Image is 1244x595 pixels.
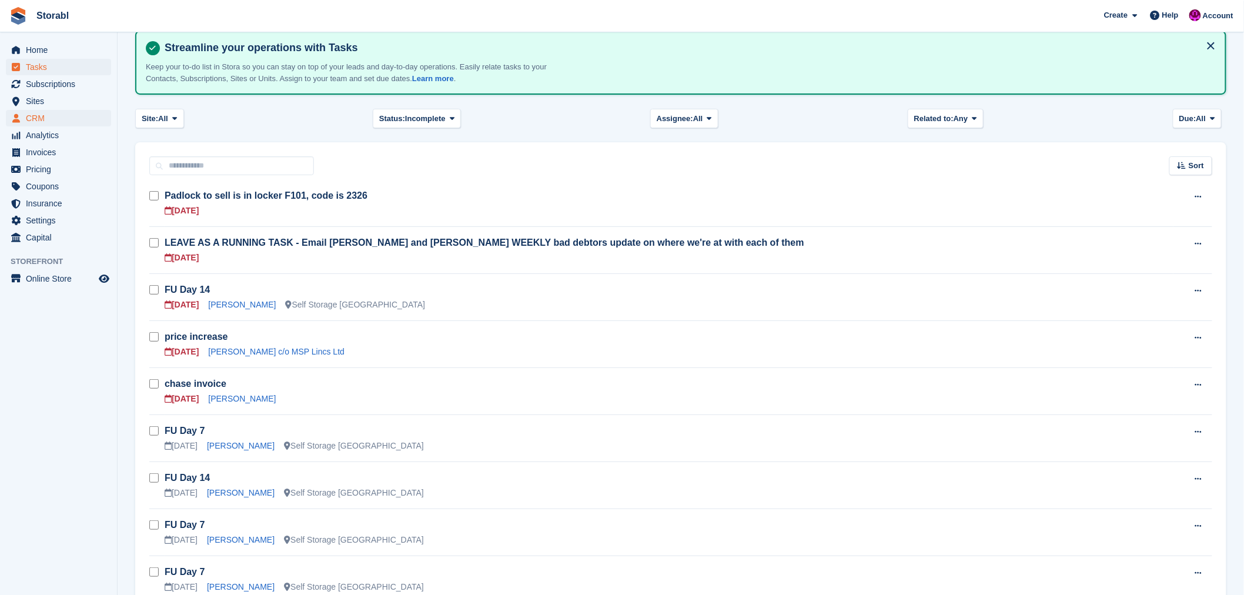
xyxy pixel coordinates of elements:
p: Keep your to-do list in Stora so you can stay on top of your leads and day-to-day operations. Eas... [146,61,557,84]
h4: Streamline your operations with Tasks [160,41,1216,55]
a: menu [6,270,111,287]
a: [PERSON_NAME] [207,488,275,497]
a: menu [6,229,111,246]
div: [DATE] [165,440,198,452]
a: menu [6,161,111,178]
a: menu [6,127,111,143]
span: Related to: [914,113,954,125]
button: Related to: Any [908,109,984,128]
div: [DATE] [165,346,199,358]
div: [DATE] [165,252,199,264]
span: Analytics [26,127,96,143]
span: All [693,113,703,125]
a: LEAVE AS A RUNNING TASK - Email [PERSON_NAME] and [PERSON_NAME] WEEKLY bad debtors update on wher... [165,238,804,248]
a: [PERSON_NAME] [208,394,276,403]
div: [DATE] [165,393,199,405]
span: Incomplete [405,113,446,125]
a: Storabl [32,6,73,25]
span: Online Store [26,270,96,287]
a: menu [6,76,111,92]
span: Create [1104,9,1128,21]
div: Self Storage [GEOGRAPHIC_DATA] [286,299,426,311]
div: Self Storage [GEOGRAPHIC_DATA] [284,487,424,499]
span: Coupons [26,178,96,195]
span: Sites [26,93,96,109]
span: Site: [142,113,158,125]
span: All [1196,113,1206,125]
div: Self Storage [GEOGRAPHIC_DATA] [284,581,424,593]
span: Assignee: [657,113,693,125]
a: Learn more [412,74,454,83]
span: Account [1203,10,1233,22]
a: menu [6,42,111,58]
a: [PERSON_NAME] [208,300,276,309]
a: chase invoice [165,379,226,389]
button: Status: Incomplete [373,109,461,128]
div: [DATE] [165,534,198,546]
img: Helen Morton [1189,9,1201,21]
a: menu [6,93,111,109]
span: Subscriptions [26,76,96,92]
a: menu [6,110,111,126]
a: FU Day 14 [165,473,210,483]
a: FU Day 14 [165,285,210,295]
div: Self Storage [GEOGRAPHIC_DATA] [284,440,424,452]
span: Tasks [26,59,96,75]
span: Home [26,42,96,58]
span: Pricing [26,161,96,178]
span: Invoices [26,144,96,161]
div: Self Storage [GEOGRAPHIC_DATA] [284,534,424,546]
div: [DATE] [165,299,199,311]
a: [PERSON_NAME] c/o MSP Lincs Ltd [208,347,345,356]
a: Preview store [97,272,111,286]
span: All [158,113,168,125]
button: Site: All [135,109,184,128]
a: Padlock to sell is in locker F101, code is 2326 [165,190,367,200]
span: Storefront [11,256,117,268]
a: menu [6,59,111,75]
span: CRM [26,110,96,126]
a: menu [6,178,111,195]
div: [DATE] [165,487,198,499]
a: menu [6,212,111,229]
span: Any [954,113,968,125]
a: FU Day 7 [165,567,205,577]
div: [DATE] [165,581,198,593]
a: [PERSON_NAME] [207,535,275,544]
a: price increase [165,332,228,342]
a: FU Day 7 [165,426,205,436]
a: FU Day 7 [165,520,205,530]
a: menu [6,144,111,161]
span: Insurance [26,195,96,212]
a: menu [6,195,111,212]
a: [PERSON_NAME] [207,441,275,450]
span: Capital [26,229,96,246]
div: [DATE] [165,205,199,217]
img: stora-icon-8386f47178a22dfd0bd8f6a31ec36ba5ce8667c1dd55bd0f319d3a0aa187defe.svg [9,7,27,25]
span: Due: [1179,113,1196,125]
span: Help [1162,9,1179,21]
span: Sort [1189,160,1204,172]
a: [PERSON_NAME] [207,582,275,591]
span: Settings [26,212,96,229]
button: Due: All [1173,109,1222,128]
button: Assignee: All [650,109,719,128]
span: Status: [379,113,405,125]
